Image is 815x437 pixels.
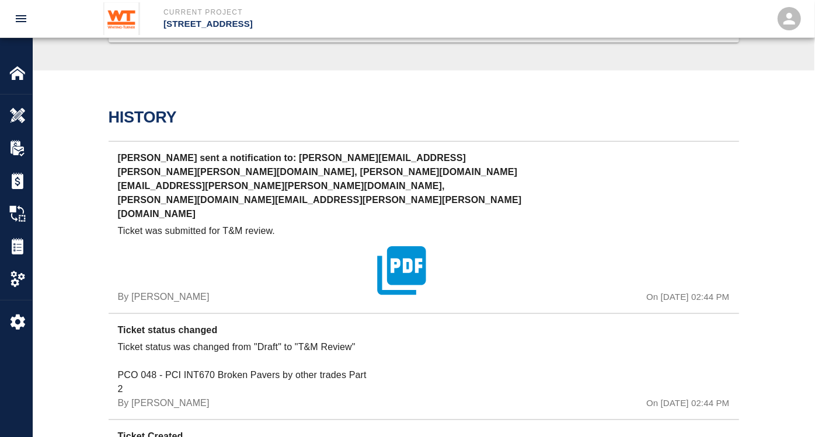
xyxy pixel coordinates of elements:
[7,5,35,33] button: open drawer
[163,18,471,31] p: [STREET_ADDRESS]
[118,224,373,238] p: Ticket was submitted for T&M review.
[118,396,210,410] p: By [PERSON_NAME]
[621,311,815,437] iframe: Chat Widget
[646,291,729,304] p: On [DATE] 02:44 PM
[109,108,739,127] h2: History
[118,290,210,304] p: By [PERSON_NAME]
[118,151,526,224] p: [PERSON_NAME] sent a notification to: [PERSON_NAME][EMAIL_ADDRESS][PERSON_NAME][PERSON_NAME][DOMA...
[103,2,140,35] img: Whiting-Turner
[163,7,471,18] p: Current Project
[118,340,373,396] p: Ticket status was changed from "Draft" to "T&M Review" PCO 048 - PCI INT670 Broken Pavers by othe...
[118,323,526,340] p: Ticket status changed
